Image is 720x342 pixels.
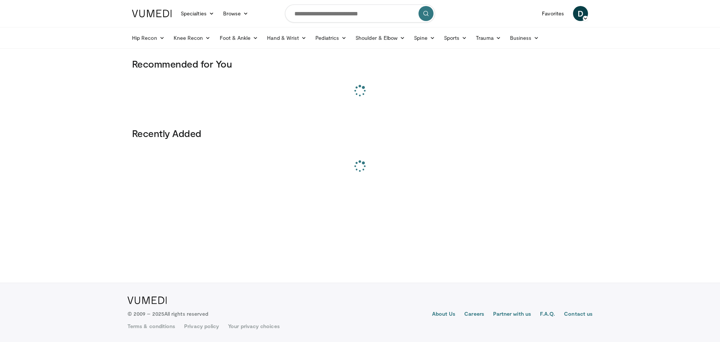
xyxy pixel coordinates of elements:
input: Search topics, interventions [285,5,435,23]
a: Shoulder & Elbow [351,30,409,45]
a: Partner with us [493,310,531,319]
a: Privacy policy [184,322,219,330]
a: Terms & conditions [127,322,175,330]
a: Favorites [537,6,568,21]
a: Sports [439,30,472,45]
a: Your privacy choices [228,322,279,330]
a: Contact us [564,310,592,319]
a: Hip Recon [127,30,169,45]
a: Careers [464,310,484,319]
a: Business [505,30,544,45]
p: © 2009 – 2025 [127,310,208,318]
a: Specialties [176,6,219,21]
h3: Recommended for You [132,58,588,70]
a: F.A.Q. [540,310,555,319]
a: D [573,6,588,21]
span: All rights reserved [164,310,208,317]
a: Foot & Ankle [215,30,263,45]
a: Pediatrics [311,30,351,45]
a: Trauma [471,30,505,45]
a: Browse [219,6,253,21]
a: Spine [409,30,439,45]
img: VuMedi Logo [132,10,172,17]
h3: Recently Added [132,127,588,139]
a: Hand & Wrist [262,30,311,45]
a: Knee Recon [169,30,215,45]
img: VuMedi Logo [127,297,167,304]
a: About Us [432,310,456,319]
